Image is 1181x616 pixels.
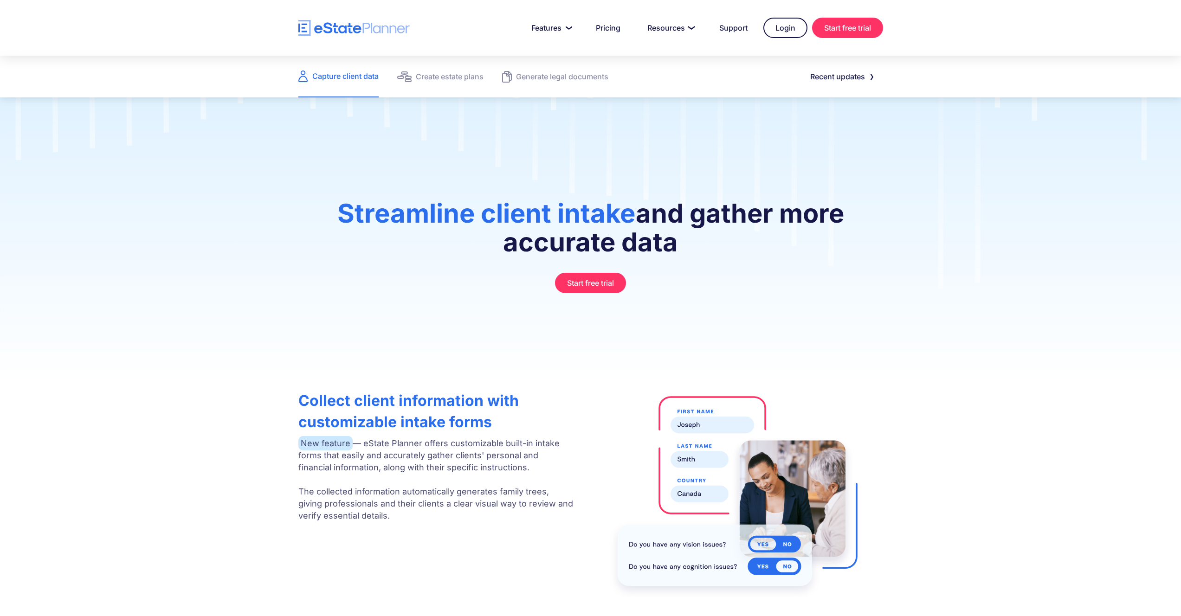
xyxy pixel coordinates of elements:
span: New feature [298,436,353,450]
a: Resources [636,19,703,37]
strong: Collect client information with customizable intake forms [298,391,519,431]
a: Create estate plans [397,56,484,97]
a: Recent updates [799,67,883,86]
a: Start free trial [812,18,883,38]
a: Pricing [585,19,632,37]
a: Capture client data [298,56,379,97]
div: Capture client data [312,70,379,83]
a: Support [708,19,759,37]
div: Create estate plans [416,70,484,83]
img: estate lawyers doing their client intake [606,385,868,597]
p: — eState Planner offers customizable built-in intake forms that easily and accurately gather clie... [298,437,573,522]
a: Generate legal documents [502,56,608,97]
div: Recent updates [810,70,865,83]
a: Start free trial [555,273,626,293]
a: Features [520,19,580,37]
a: Login [763,18,807,38]
a: home [298,20,410,36]
h1: and gather more accurate data [298,199,883,266]
span: Streamline client intake [337,198,636,229]
div: Generate legal documents [516,70,608,83]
